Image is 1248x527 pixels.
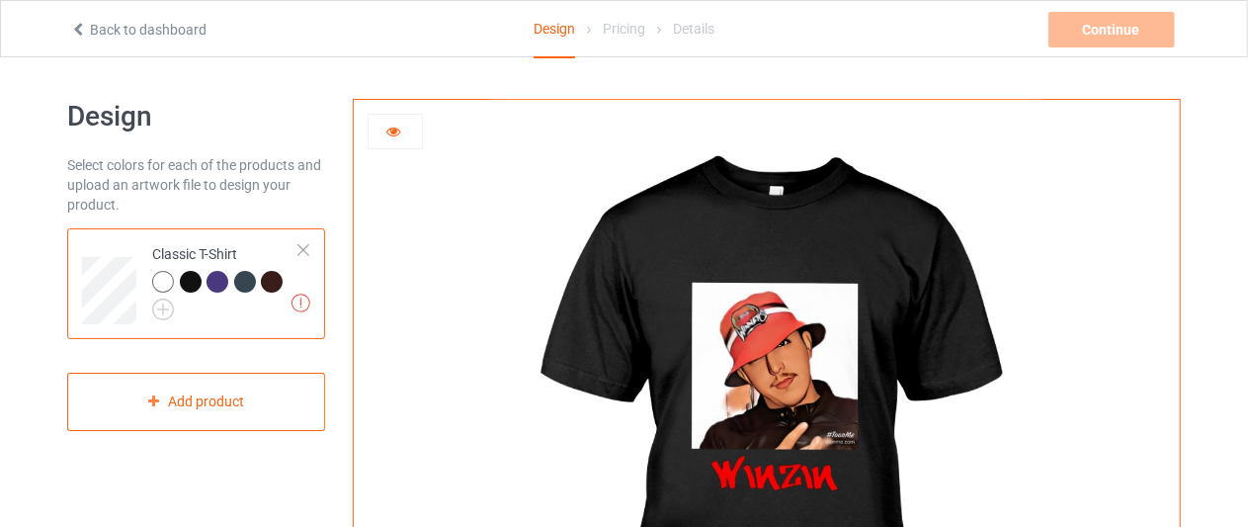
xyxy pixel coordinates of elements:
h1: Design [67,99,325,134]
div: Classic T-Shirt [152,244,299,313]
img: svg+xml;base64,PD94bWwgdmVyc2lvbj0iMS4wIiBlbmNvZGluZz0iVVRGLTgiPz4KPHN2ZyB3aWR0aD0iMjJweCIgaGVpZ2... [152,299,174,320]
div: Pricing [603,1,645,56]
a: Back to dashboard [70,22,207,38]
img: exclamation icon [291,294,310,312]
div: Classic T-Shirt [67,228,325,339]
div: Design [534,1,575,58]
div: Details [673,1,714,56]
div: Select colors for each of the products and upload an artwork file to design your product. [67,155,325,215]
div: Add product [67,373,325,431]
